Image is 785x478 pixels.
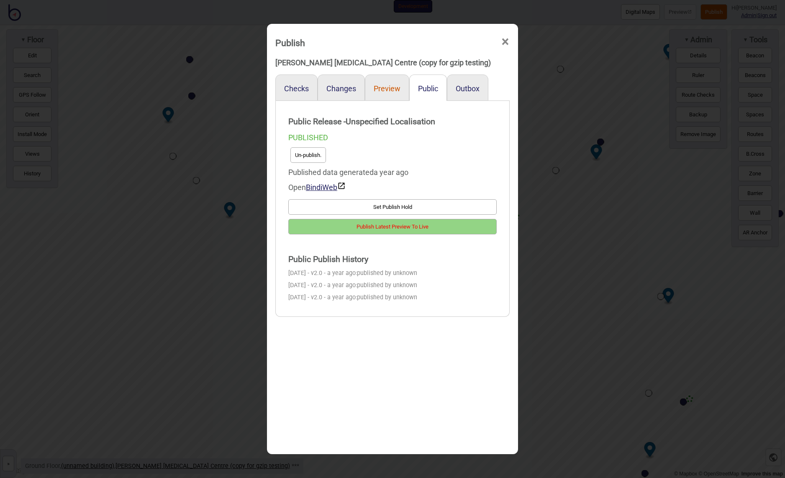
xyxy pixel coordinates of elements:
strong: Public Publish History [288,251,497,268]
button: Checks [284,84,309,93]
button: Publish Latest Preview To Live [288,219,497,234]
div: Published data generated a year ago [288,165,497,180]
button: Preview [374,84,400,93]
span: × [501,28,510,56]
div: Publish [275,34,305,52]
span: published by unknown [357,294,417,301]
button: Un-publish. [290,147,326,163]
button: Outbox [456,84,480,93]
div: Open [288,180,497,195]
strong: Public Release - Unspecified Localisation [288,113,497,130]
button: Changes [326,84,356,93]
span: PUBLISHED [288,133,328,142]
div: [DATE] - v2.0 - a year ago: [288,292,497,304]
a: BindiWeb [306,183,346,192]
img: preview [337,182,346,190]
button: Set Publish Hold [288,199,497,215]
div: [PERSON_NAME] [MEDICAL_DATA] Centre (copy for gzip testing) [275,55,510,70]
div: [DATE] - v2.0 - a year ago: [288,280,497,292]
button: Public [418,84,438,93]
span: published by unknown [357,282,417,289]
div: [DATE] - v2.0 - a year ago: [288,267,497,280]
span: published by unknown [357,270,417,277]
